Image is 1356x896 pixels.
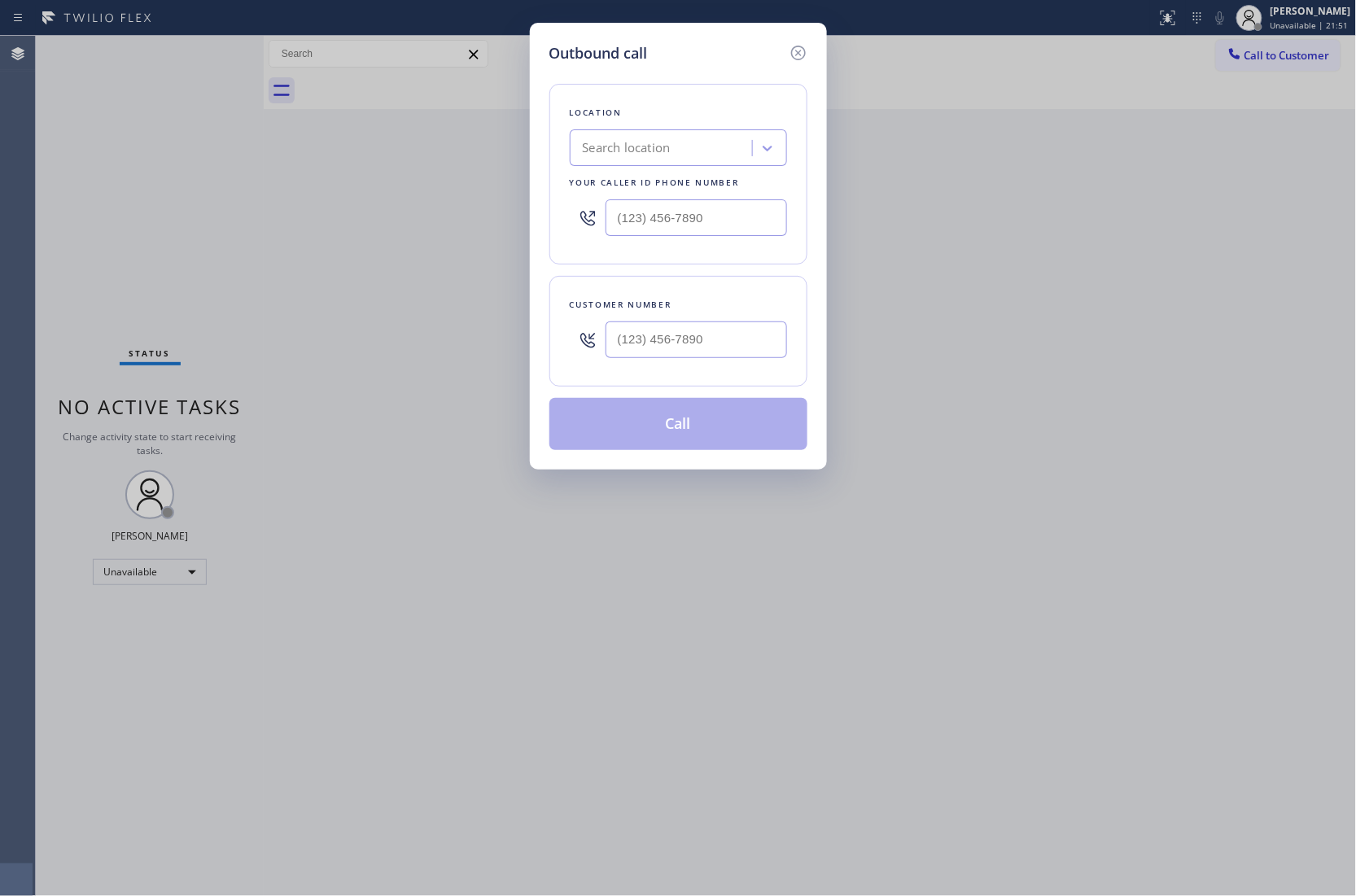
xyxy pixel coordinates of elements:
[583,139,671,158] div: Search location
[570,296,787,313] div: Customer number
[570,104,787,121] div: Location
[570,174,787,191] div: Your caller id phone number
[606,199,787,236] input: (123) 456-7890
[549,398,807,450] button: Call
[549,42,648,64] h5: Outbound call
[606,321,787,358] input: (123) 456-7890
